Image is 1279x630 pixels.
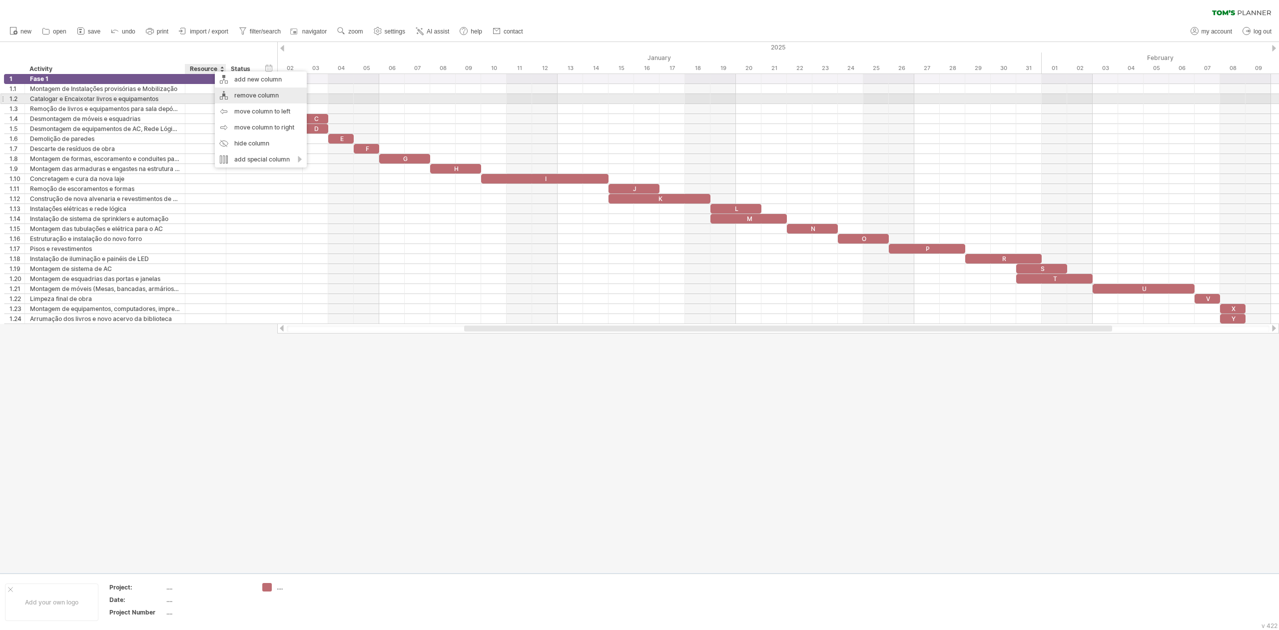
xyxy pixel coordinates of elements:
div: Demolição de paredes [30,134,180,143]
div: Status [231,64,253,74]
div: Sunday, 19 January 2025 [710,63,736,73]
div: Thursday, 16 January 2025 [634,63,659,73]
div: Instalações elétricas e rede lógica [30,204,180,213]
div: P [889,244,965,253]
div: Project Number [109,608,164,616]
div: 1.14 [9,214,24,223]
span: save [88,28,100,35]
div: I [481,174,609,183]
div: Sunday, 26 January 2025 [889,63,914,73]
div: Saturday, 4 January 2025 [328,63,354,73]
div: Montagem das armaduras e engastes na estrutura atual [30,164,180,173]
div: 1.20 [9,274,24,283]
div: 1.24 [9,314,24,323]
div: Sunday, 12 January 2025 [532,63,558,73]
div: 1.8 [9,154,24,163]
div: 1.23 [9,304,24,313]
div: Fase 1 [30,74,180,83]
div: Catalogar e Encaixotar livros e equipamentos [30,94,180,103]
div: Wednesday, 5 February 2025 [1144,63,1169,73]
a: AI assist [413,25,452,38]
span: navigator [302,28,327,35]
div: Montagem de Instalações provisórias e Mobilização [30,84,180,93]
a: settings [371,25,408,38]
a: print [143,25,171,38]
div: Tuesday, 21 January 2025 [761,63,787,73]
a: filter/search [236,25,284,38]
div: Saturday, 18 January 2025 [685,63,710,73]
div: Monday, 3 February 2025 [1093,63,1118,73]
div: .... [166,595,250,604]
div: 1.6 [9,134,24,143]
div: R [965,254,1042,263]
div: Remoção de escoramentos e formas [30,184,180,193]
div: Y [1220,314,1246,323]
div: Concretagem e cura da nova laje [30,174,180,183]
div: Add your own logo [5,583,98,621]
div: hide column [215,135,307,151]
div: Monday, 13 January 2025 [558,63,583,73]
div: Friday, 10 January 2025 [481,63,507,73]
div: 1.15 [9,224,24,233]
div: L [710,204,761,213]
span: open [53,28,66,35]
div: Instalação de sistema de sprinklers e automação [30,214,180,223]
div: Desmontagem de equipamentos de AC, Rede Lógica e elétrica [30,124,180,133]
div: Montagem de formas, escoramento e conduites para nova laje [30,154,180,163]
div: S [1016,264,1067,273]
span: settings [385,28,405,35]
div: Monday, 6 January 2025 [379,63,405,73]
div: move column to right [215,119,307,135]
div: move column to left [215,103,307,119]
div: Thursday, 9 January 2025 [456,63,481,73]
div: H [430,164,481,173]
div: Activity [29,64,179,74]
div: Descarte de resíduos de obra [30,144,180,153]
div: January 2025 [252,52,1042,63]
div: Montagem das tubulações e elétrica para o AC [30,224,180,233]
div: N [787,224,838,233]
div: 1.21 [9,284,24,293]
div: Arrumação dos livros e novo acervo da biblioteca [30,314,180,323]
div: 1.19 [9,264,24,273]
div: D [303,124,328,133]
div: K [609,194,710,203]
div: F [354,144,379,153]
div: .... [166,608,250,616]
div: Friday, 24 January 2025 [838,63,863,73]
div: Desmontagem de móveis e esquadrias [30,114,180,123]
div: .... [277,583,331,591]
div: Tuesday, 4 February 2025 [1118,63,1144,73]
div: Monday, 20 January 2025 [736,63,761,73]
div: v 422 [1262,622,1278,629]
div: Monday, 27 January 2025 [914,63,940,73]
div: add new column [215,71,307,87]
div: Wednesday, 15 January 2025 [609,63,634,73]
div: Limpeza final de obra [30,294,180,303]
span: contact [504,28,523,35]
span: zoom [348,28,363,35]
div: Thursday, 30 January 2025 [991,63,1016,73]
div: add special column [215,151,307,167]
div: Wednesday, 29 January 2025 [965,63,991,73]
div: Wednesday, 8 January 2025 [430,63,456,73]
div: remove column [215,87,307,103]
div: Wednesday, 22 January 2025 [787,63,812,73]
div: 1.11 [9,184,24,193]
div: 1.22 [9,294,24,303]
span: import / export [190,28,228,35]
div: Friday, 3 January 2025 [303,63,328,73]
div: 1.17 [9,244,24,253]
a: new [7,25,34,38]
span: new [20,28,31,35]
div: Project: [109,583,164,591]
span: log out [1254,28,1272,35]
div: Remoção de livros e equipamentos para sala depósito [30,104,180,113]
span: AI assist [427,28,449,35]
div: Saturday, 11 January 2025 [507,63,532,73]
a: navigator [289,25,330,38]
div: T [1016,274,1093,283]
div: 1.4 [9,114,24,123]
div: Resource [190,64,220,74]
div: Pisos e revestimentos [30,244,180,253]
